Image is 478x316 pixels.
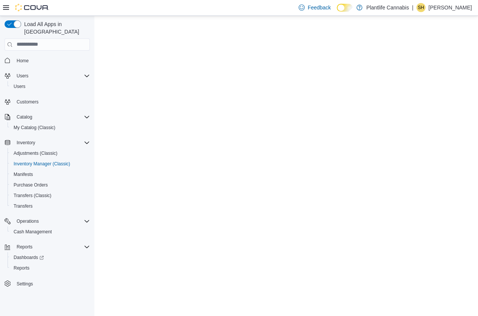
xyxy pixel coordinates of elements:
span: Operations [14,217,90,226]
span: Home [14,56,90,65]
a: Inventory Manager (Classic) [11,159,73,168]
a: My Catalog (Classic) [11,123,59,132]
a: Customers [14,97,42,106]
span: Inventory [14,138,90,147]
button: Adjustments (Classic) [8,148,93,159]
p: [PERSON_NAME] [429,3,472,12]
p: Plantlife Cannabis [366,3,409,12]
a: Cash Management [11,227,55,236]
nav: Complex example [5,52,90,309]
button: Catalog [14,113,35,122]
button: Cash Management [8,227,93,237]
span: Reports [11,264,90,273]
span: Inventory [17,140,35,146]
button: Users [8,81,93,92]
button: Catalog [2,112,93,122]
span: Customers [14,97,90,106]
span: Users [17,73,28,79]
span: Catalog [17,114,32,120]
button: Purchase Orders [8,180,93,190]
a: Home [14,56,32,65]
button: Manifests [8,169,93,180]
span: Reports [14,265,29,271]
span: Cash Management [14,229,52,235]
button: My Catalog (Classic) [8,122,93,133]
button: Operations [14,217,42,226]
button: Inventory Manager (Classic) [8,159,93,169]
button: Transfers (Classic) [8,190,93,201]
span: My Catalog (Classic) [14,125,56,131]
span: My Catalog (Classic) [11,123,90,132]
a: Transfers (Classic) [11,191,54,200]
button: Users [14,71,31,80]
span: Transfers [14,203,32,209]
span: Load All Apps in [GEOGRAPHIC_DATA] [21,20,90,35]
span: Operations [17,218,39,224]
span: Users [14,83,25,89]
span: Purchase Orders [14,182,48,188]
span: Transfers [11,202,90,211]
button: Transfers [8,201,93,211]
span: Customers [17,99,39,105]
span: Purchase Orders [11,180,90,190]
span: Inventory Manager (Classic) [11,159,90,168]
span: Manifests [14,171,33,177]
span: SH [418,3,424,12]
span: Feedback [308,4,331,11]
a: Users [11,82,28,91]
button: Reports [2,242,93,252]
a: Adjustments (Classic) [11,149,60,158]
img: Cova [15,4,49,11]
span: Transfers (Classic) [11,191,90,200]
span: Transfers (Classic) [14,193,51,199]
button: Inventory [14,138,38,147]
a: Dashboards [11,253,47,262]
span: Adjustments (Classic) [14,150,57,156]
button: Reports [14,242,35,251]
button: Home [2,55,93,66]
button: Operations [2,216,93,227]
a: Transfers [11,202,35,211]
span: Settings [14,279,90,288]
div: Saidie Hamilton [416,3,426,12]
button: Settings [2,278,93,289]
span: Adjustments (Classic) [11,149,90,158]
span: Reports [17,244,32,250]
p: | [412,3,413,12]
span: Dashboards [11,253,90,262]
a: Manifests [11,170,36,179]
button: Users [2,71,93,81]
span: Settings [17,281,33,287]
input: Dark Mode [337,4,353,12]
button: Inventory [2,137,93,148]
a: Settings [14,279,36,288]
a: Dashboards [8,252,93,263]
a: Purchase Orders [11,180,51,190]
span: Dashboards [14,254,44,261]
span: Reports [14,242,90,251]
span: Home [17,58,29,64]
span: Users [14,71,90,80]
button: Customers [2,96,93,107]
span: Manifests [11,170,90,179]
span: Users [11,82,90,91]
a: Reports [11,264,32,273]
span: Inventory Manager (Classic) [14,161,70,167]
span: Catalog [14,113,90,122]
button: Reports [8,263,93,273]
span: Cash Management [11,227,90,236]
